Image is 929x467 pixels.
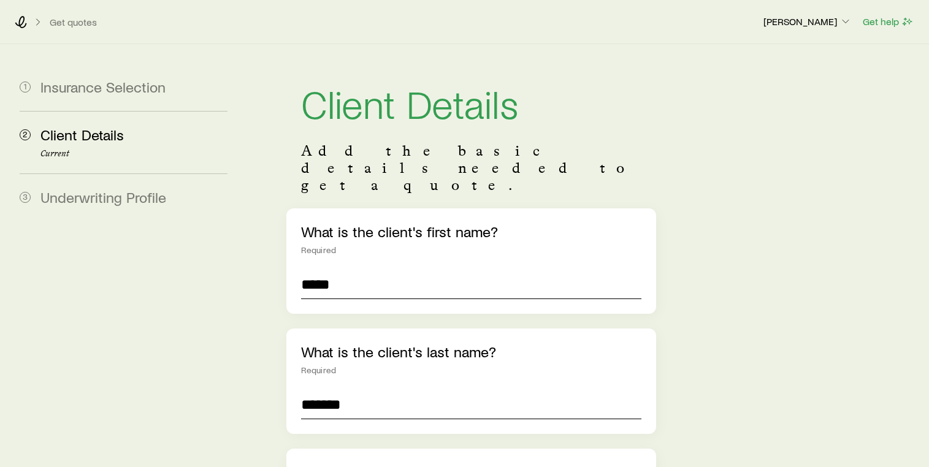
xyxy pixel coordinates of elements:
[763,15,852,28] p: [PERSON_NAME]
[301,365,641,375] div: Required
[40,149,227,159] p: Current
[301,245,641,255] div: Required
[301,223,641,240] p: What is the client's first name?
[862,15,914,29] button: Get help
[49,17,97,28] button: Get quotes
[763,15,852,29] button: [PERSON_NAME]
[40,78,166,96] span: Insurance Selection
[40,126,124,143] span: Client Details
[20,192,31,203] span: 3
[40,188,166,206] span: Underwriting Profile
[301,343,641,360] p: What is the client's last name?
[301,83,641,123] h1: Client Details
[20,82,31,93] span: 1
[20,129,31,140] span: 2
[301,142,641,194] p: Add the basic details needed to get a quote.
